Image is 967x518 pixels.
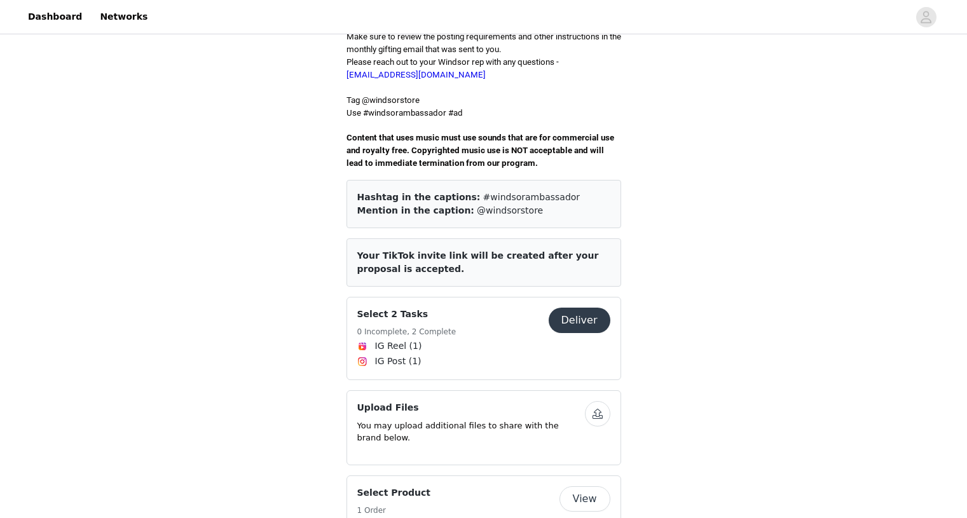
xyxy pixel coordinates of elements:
[346,95,420,105] span: Tag @windsorstore
[375,355,422,368] span: IG Post (1)
[357,401,585,414] h4: Upload Files
[357,326,456,337] h5: 0 Incomplete, 2 Complete
[346,108,463,118] span: Use #windsorambassador #ad
[357,250,599,274] span: Your TikTok invite link will be created after your proposal is accepted.
[346,70,486,79] a: [EMAIL_ADDRESS][DOMAIN_NAME]
[483,192,580,202] span: #windsorambassador
[346,297,621,380] div: Select 2 Tasks
[920,7,932,27] div: avatar
[559,486,610,512] button: View
[357,357,367,367] img: Instagram Icon
[357,419,585,444] p: You may upload additional files to share with the brand below.
[346,57,559,79] span: Please reach out to your Windsor rep with any questions -
[357,192,481,202] span: Hashtag in the captions:
[92,3,155,31] a: Networks
[20,3,90,31] a: Dashboard
[549,308,610,333] button: Deliver
[357,308,456,321] h4: Select 2 Tasks
[357,205,474,215] span: Mention in the caption:
[357,505,431,516] h5: 1 Order
[357,486,431,500] h4: Select Product
[346,133,616,168] span: Content that uses music must use sounds that are for commercial use and royalty free. Copyrighted...
[375,339,422,353] span: IG Reel (1)
[477,205,543,215] span: @windsorstore
[357,341,367,351] img: Instagram Reels Icon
